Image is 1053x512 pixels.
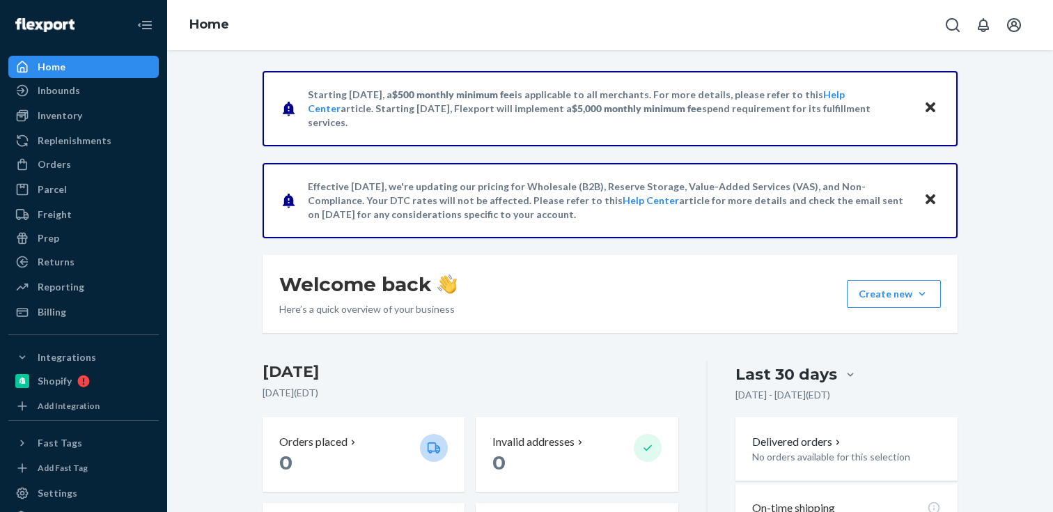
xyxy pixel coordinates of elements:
button: Close [921,98,939,118]
h1: Welcome back [279,272,457,297]
button: Fast Tags [8,432,159,454]
a: Help Center [623,194,679,206]
h3: [DATE] [263,361,678,383]
div: Integrations [38,350,96,364]
p: [DATE] ( EDT ) [263,386,678,400]
a: Inventory [8,104,159,127]
div: Prep [38,231,59,245]
div: Home [38,60,65,74]
div: Parcel [38,183,67,196]
button: Open notifications [969,11,997,39]
div: Orders [38,157,71,171]
div: Freight [38,208,72,222]
button: Integrations [8,346,159,369]
a: Inbounds [8,79,159,102]
p: Starting [DATE], a is applicable to all merchants. For more details, please refer to this article... [308,88,910,130]
div: Reporting [38,280,84,294]
a: Shopify [8,370,159,392]
a: Settings [8,482,159,504]
span: 0 [492,451,506,474]
a: Add Integration [8,398,159,414]
p: Here’s a quick overview of your business [279,302,457,316]
div: Settings [38,486,77,500]
div: Replenishments [38,134,111,148]
a: Replenishments [8,130,159,152]
p: Invalid addresses [492,434,575,450]
p: Orders placed [279,434,348,450]
div: Returns [38,255,75,269]
span: Chat [33,10,61,22]
a: Add Fast Tag [8,460,159,476]
button: Orders placed 0 [263,417,465,492]
a: Freight [8,203,159,226]
div: Last 30 days [735,364,837,385]
button: Open Search Box [939,11,967,39]
button: Invalid addresses 0 [476,417,678,492]
button: Close Navigation [131,11,159,39]
p: Effective [DATE], we're updating our pricing for Wholesale (B2B), Reserve Storage, Value-Added Se... [308,180,910,222]
button: Delivered orders [752,434,843,450]
a: Prep [8,227,159,249]
a: Home [8,56,159,78]
a: Orders [8,153,159,176]
a: Billing [8,301,159,323]
div: Inventory [38,109,82,123]
span: $5,000 monthly minimum fee [572,102,702,114]
a: Parcel [8,178,159,201]
div: Fast Tags [38,436,82,450]
span: $500 monthly minimum fee [392,88,515,100]
div: Add Fast Tag [38,462,88,474]
button: Close [921,190,939,210]
button: Create new [847,280,941,308]
a: Home [189,17,229,32]
a: Returns [8,251,159,273]
button: Open account menu [1000,11,1028,39]
div: Shopify [38,374,72,388]
div: Inbounds [38,84,80,98]
a: Reporting [8,276,159,298]
img: Flexport logo [15,18,75,32]
div: Billing [38,305,66,319]
div: Add Integration [38,400,100,412]
p: No orders available for this selection [752,450,941,464]
img: hand-wave emoji [437,274,457,294]
ol: breadcrumbs [178,5,240,45]
span: 0 [279,451,292,474]
p: [DATE] - [DATE] ( EDT ) [735,388,830,402]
